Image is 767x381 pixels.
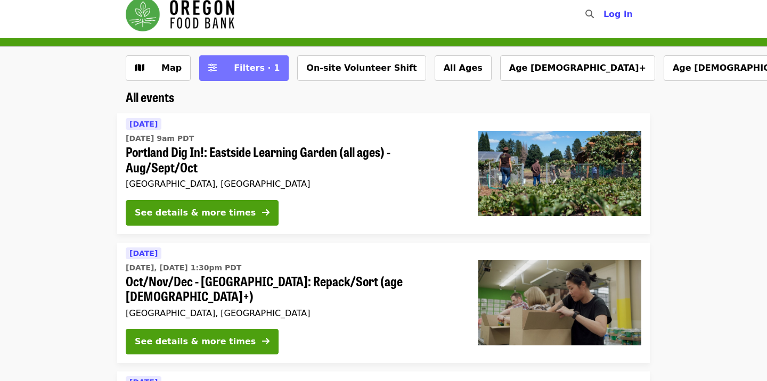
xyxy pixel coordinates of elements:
[478,131,641,216] img: Portland Dig In!: Eastside Learning Garden (all ages) - Aug/Sept/Oct organized by Oregon Food Bank
[117,113,650,234] a: See details for "Portland Dig In!: Eastside Learning Garden (all ages) - Aug/Sept/Oct"
[135,206,256,219] div: See details & more times
[600,2,609,27] input: Search
[126,179,461,189] div: [GEOGRAPHIC_DATA], [GEOGRAPHIC_DATA]
[500,55,655,81] button: Age [DEMOGRAPHIC_DATA]+
[595,4,641,25] button: Log in
[199,55,289,81] button: Filters (1 selected)
[208,63,217,73] i: sliders-h icon
[126,200,279,226] button: See details & more times
[585,9,594,19] i: search icon
[126,262,241,274] time: [DATE], [DATE] 1:30pm PDT
[126,87,174,106] span: All events
[126,133,194,144] time: [DATE] 9am PDT
[126,308,461,318] div: [GEOGRAPHIC_DATA], [GEOGRAPHIC_DATA]
[435,55,492,81] button: All Ages
[161,63,182,73] span: Map
[129,120,158,128] span: [DATE]
[126,144,461,175] span: Portland Dig In!: Eastside Learning Garden (all ages) - Aug/Sept/Oct
[234,63,280,73] span: Filters · 1
[478,260,641,345] img: Oct/Nov/Dec - Portland: Repack/Sort (age 8+) organized by Oregon Food Bank
[126,274,461,304] span: Oct/Nov/Dec - [GEOGRAPHIC_DATA]: Repack/Sort (age [DEMOGRAPHIC_DATA]+)
[262,336,270,346] i: arrow-right icon
[126,55,191,81] button: Show map view
[297,55,426,81] button: On-site Volunteer Shift
[135,335,256,348] div: See details & more times
[126,329,279,354] button: See details & more times
[135,63,144,73] i: map icon
[262,208,270,218] i: arrow-right icon
[129,249,158,258] span: [DATE]
[117,243,650,363] a: See details for "Oct/Nov/Dec - Portland: Repack/Sort (age 8+)"
[603,9,633,19] span: Log in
